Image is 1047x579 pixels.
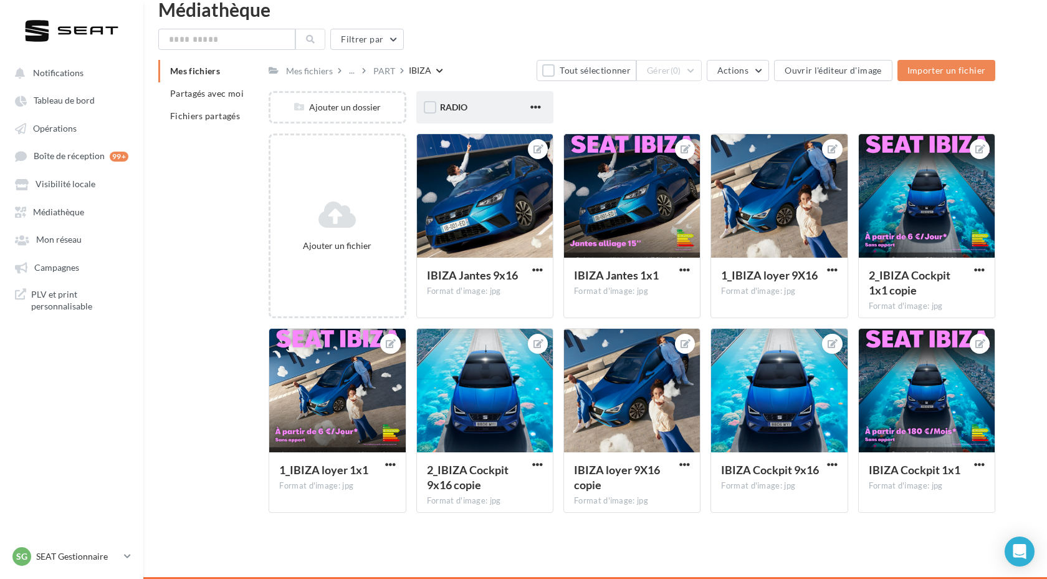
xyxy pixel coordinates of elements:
span: Tableau de bord [34,95,95,106]
div: Open Intercom Messenger [1005,537,1035,567]
div: Format d'image: jpg [574,286,690,297]
a: Tableau de bord [7,89,136,111]
a: SG SEAT Gestionnaire [10,545,133,568]
span: SG [16,550,27,563]
div: Ajouter un fichier [275,240,399,252]
div: Format d'image: jpg [279,480,395,492]
span: IBIZA Cockpit 9x16 [721,463,819,477]
span: PLV et print personnalisable [31,288,128,313]
span: Notifications [33,67,84,78]
span: 2_IBIZA Cockpit 1x1 copie [869,268,950,297]
div: PART [373,65,395,77]
div: Format d'image: jpg [574,495,690,507]
span: IBIZA loyer 9X16 copie [574,463,660,492]
button: Ouvrir l'éditeur d'image [774,60,892,81]
span: Mon réseau [36,235,82,245]
a: Campagnes [7,256,136,278]
span: Visibilité locale [36,179,95,190]
span: IBIZA Jantes 1x1 [574,268,659,282]
div: Ajouter un dossier [270,101,404,114]
span: (0) [671,66,681,75]
a: Visibilité locale [7,172,136,195]
span: Opérations [33,123,77,134]
span: RADIO [440,102,467,112]
button: Importer un fichier [897,60,996,81]
span: Actions [717,65,748,75]
div: Format d'image: jpg [427,495,543,507]
span: IBIZA Cockpit 1x1 [869,463,960,477]
p: SEAT Gestionnaire [36,550,119,563]
span: Mes fichiers [170,66,220,76]
div: ... [347,62,357,79]
span: Campagnes [34,262,79,273]
span: Fichiers partagés [170,110,240,121]
div: 99+ [110,152,128,162]
div: Mes fichiers [286,65,333,77]
button: Notifications [7,61,131,84]
button: Filtrer par [330,29,404,50]
button: Tout sélectionner [537,60,636,81]
span: 1_IBIZA loyer 1x1 [279,463,368,477]
a: Mon réseau [7,228,136,250]
a: PLV et print personnalisable [7,283,136,318]
a: Boîte de réception 99+ [7,144,136,167]
div: Format d'image: jpg [721,286,837,297]
span: 2_IBIZA Cockpit 9x16 copie [427,463,509,492]
span: Boîte de réception [34,151,105,162]
div: Format d'image: jpg [427,286,543,297]
span: 1_IBIZA loyer 9X16 [721,268,818,282]
span: Médiathèque [33,207,84,217]
span: IBIZA Jantes 9x16 [427,268,518,282]
div: IBIZA [409,64,431,77]
div: Format d'image: jpg [869,301,985,312]
span: Partagés avec moi [170,88,244,99]
button: Gérer(0) [636,60,702,81]
div: Format d'image: jpg [721,480,837,492]
a: Médiathèque [7,200,136,223]
button: Actions [707,60,769,81]
div: Format d'image: jpg [869,480,985,492]
span: Importer un fichier [907,65,986,75]
a: Opérations [7,117,136,139]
